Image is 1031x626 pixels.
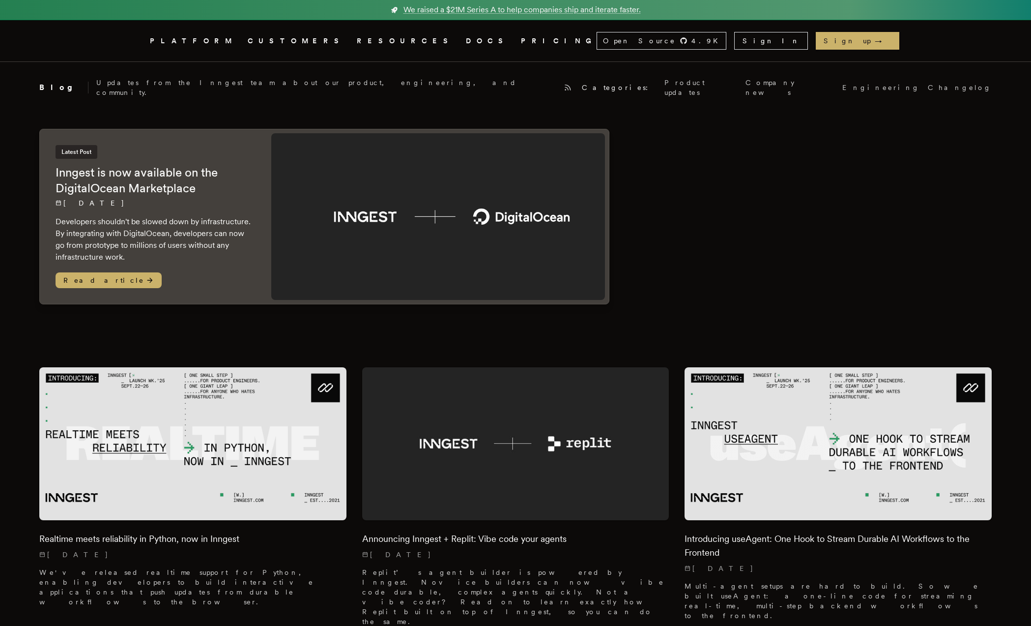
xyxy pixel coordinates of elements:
p: Multi-agent setups are hard to build. So we built useAgent: a one-line code for streaming real-ti... [685,581,992,621]
a: Sign In [734,32,808,50]
a: Engineering [842,83,920,92]
a: Latest PostInngest is now available on the DigitalOcean Marketplace[DATE] Developers shouldn't be... [39,129,609,304]
span: Latest Post [56,145,97,159]
p: [DATE] [39,550,346,560]
p: [DATE] [56,198,252,208]
p: Developers shouldn't be slowed down by infrastructure. By integrating with DigitalOcean, develope... [56,216,252,263]
span: We raised a $21M Series A to help companies ship and iterate faster. [403,4,641,16]
h2: Blog [39,82,88,93]
a: Company news [745,78,834,97]
a: CUSTOMERS [248,35,345,47]
img: Featured image for Introducing useAgent: One Hook to Stream Durable AI Workflows to the Frontend ... [685,367,992,521]
a: Sign up [816,32,899,50]
a: Changelog [928,83,992,92]
p: Updates from the Inngest team about our product, engineering, and community. [96,78,554,97]
p: We've released realtime support for Python, enabling developers to build interactive applications... [39,567,346,607]
p: [DATE] [362,550,669,560]
a: Product updates [664,78,738,97]
img: Featured image for Announcing Inngest + Replit: Vibe code your agents blog post [362,367,669,521]
span: 4.9 K [691,36,724,46]
span: Open Source [603,36,676,46]
a: DOCS [466,35,509,47]
h2: Announcing Inngest + Replit: Vibe code your agents [362,532,669,546]
span: Read article [56,272,162,288]
span: → [875,36,891,46]
button: PLATFORM [150,35,236,47]
img: Featured image for Inngest is now available on the DigitalOcean Marketplace blog post [271,133,605,300]
nav: Global [122,20,909,61]
p: [DATE] [685,564,992,573]
h2: Inngest is now available on the DigitalOcean Marketplace [56,165,252,196]
a: PRICING [521,35,597,47]
h2: Introducing useAgent: One Hook to Stream Durable AI Workflows to the Frontend [685,532,992,560]
h2: Realtime meets reliability in Python, now in Inngest [39,532,346,546]
img: Featured image for Realtime meets reliability in Python, now in Inngest blog post [39,367,346,520]
span: Categories: [582,83,657,92]
a: Featured image for Realtime meets reliability in Python, now in Inngest blog postRealtime meets r... [39,367,346,615]
button: RESOURCES [357,35,454,47]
